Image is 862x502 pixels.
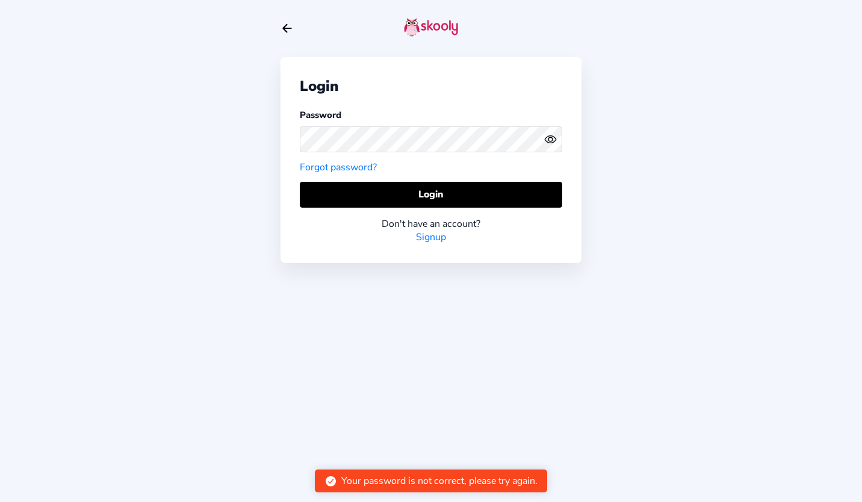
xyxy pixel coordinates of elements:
[300,76,562,96] div: Login
[281,22,294,35] button: arrow back outline
[416,231,446,244] a: Signup
[404,17,458,37] img: skooly-logo.png
[300,161,377,174] a: Forgot password?
[544,133,557,146] ion-icon: eye outline
[300,182,562,208] button: Login
[341,474,538,488] div: Your password is not correct, please try again.
[544,133,562,146] button: eye outlineeye off outline
[300,217,562,231] div: Don't have an account?
[300,109,341,121] label: Password
[324,475,337,488] ion-icon: checkmark circle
